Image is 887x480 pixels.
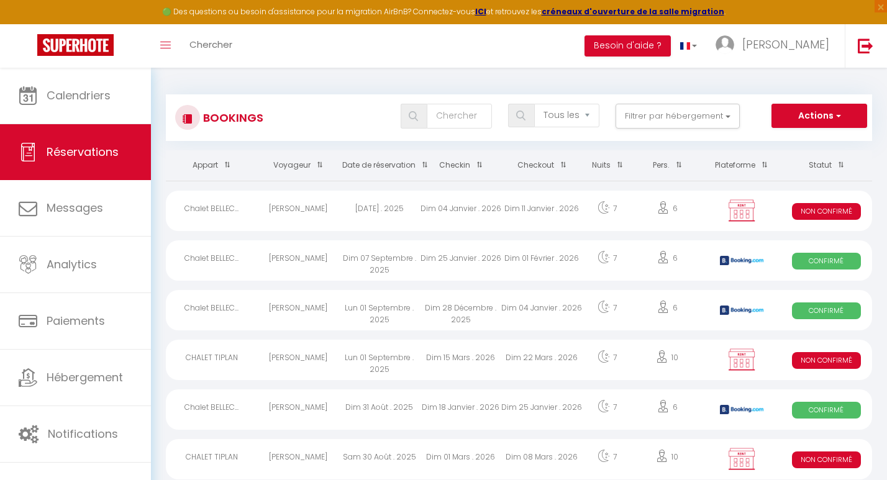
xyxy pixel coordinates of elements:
[47,313,105,328] span: Paiements
[47,369,123,385] span: Hébergement
[706,24,845,68] a: ... [PERSON_NAME]
[47,256,97,272] span: Analytics
[37,34,114,56] img: Super Booking
[716,35,734,54] img: ...
[189,38,232,51] span: Chercher
[858,38,873,53] img: logout
[420,150,501,181] th: Sort by checkin
[501,150,583,181] th: Sort by checkout
[616,104,740,129] button: Filtrer par hébergement
[542,6,724,17] a: créneaux d'ouverture de la salle migration
[200,104,263,132] h3: Bookings
[47,144,119,160] span: Réservations
[583,150,632,181] th: Sort by nights
[632,150,703,181] th: Sort by people
[780,150,872,181] th: Sort by status
[742,37,829,52] span: [PERSON_NAME]
[427,104,492,129] input: Chercher
[180,24,242,68] a: Chercher
[48,426,118,442] span: Notifications
[475,6,486,17] a: ICI
[771,104,867,129] button: Actions
[703,150,780,181] th: Sort by channel
[47,200,103,215] span: Messages
[585,35,671,57] button: Besoin d'aide ?
[166,150,258,181] th: Sort by rentals
[258,150,339,181] th: Sort by guest
[47,88,111,103] span: Calendriers
[339,150,421,181] th: Sort by booking date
